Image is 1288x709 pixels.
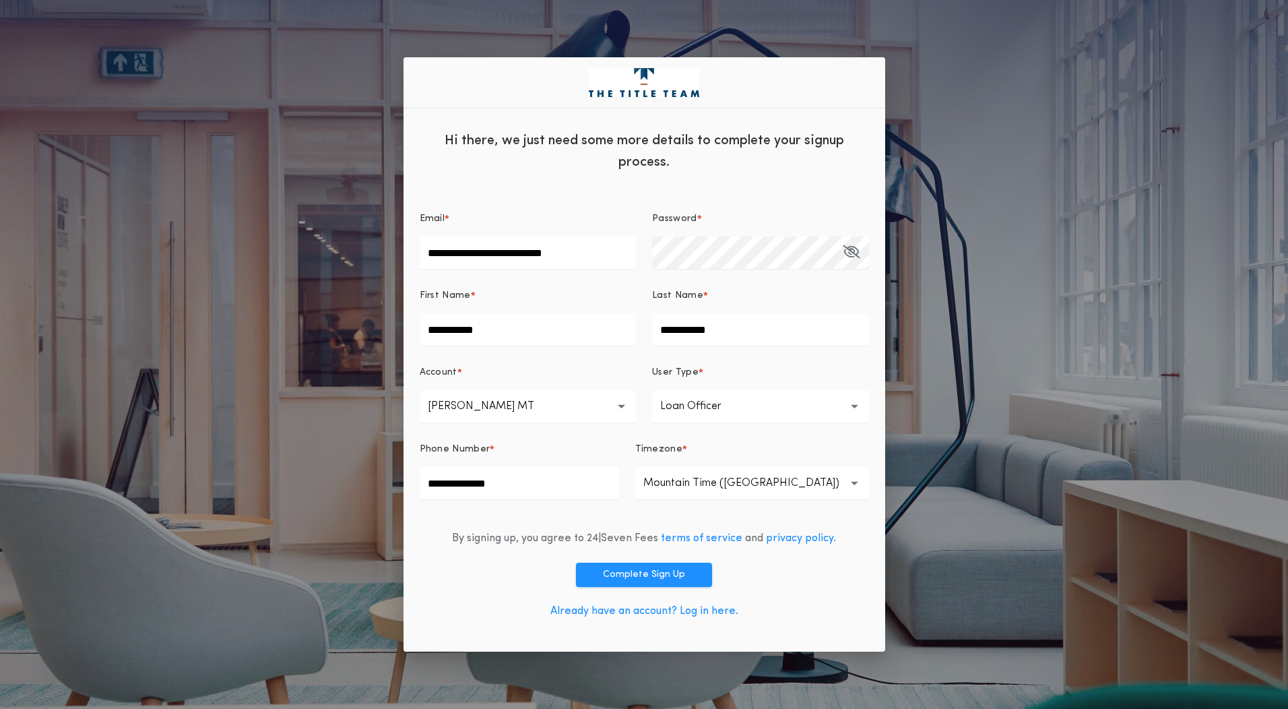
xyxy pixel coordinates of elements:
[420,237,637,269] input: Email*
[589,68,699,98] img: logo
[420,212,445,226] p: Email
[652,313,869,346] input: Last Name*
[420,443,490,456] p: Phone Number
[635,467,869,499] button: Mountain Time ([GEOGRAPHIC_DATA])
[652,212,697,226] p: Password
[652,390,869,423] button: Loan Officer
[420,467,619,499] input: Phone Number*
[452,530,836,547] div: By signing up, you agree to 24|Seven Fees and
[652,366,699,379] p: User Type
[420,289,471,303] p: First Name
[420,313,637,346] input: First Name*
[550,606,738,617] a: Already have an account? Log in here.
[420,390,637,423] button: [PERSON_NAME] MT
[420,366,457,379] p: Account
[766,533,836,544] a: privacy policy.
[661,533,742,544] a: terms of service
[660,398,743,414] p: Loan Officer
[643,475,861,491] p: Mountain Time ([GEOGRAPHIC_DATA])
[428,398,556,414] p: [PERSON_NAME] MT
[843,237,860,269] button: Password*
[652,289,703,303] p: Last Name
[576,563,712,587] button: Complete Sign Up
[652,237,869,269] input: Password*
[635,443,683,456] p: Timezone
[404,119,885,180] div: Hi there, we just need some more details to complete your signup process.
